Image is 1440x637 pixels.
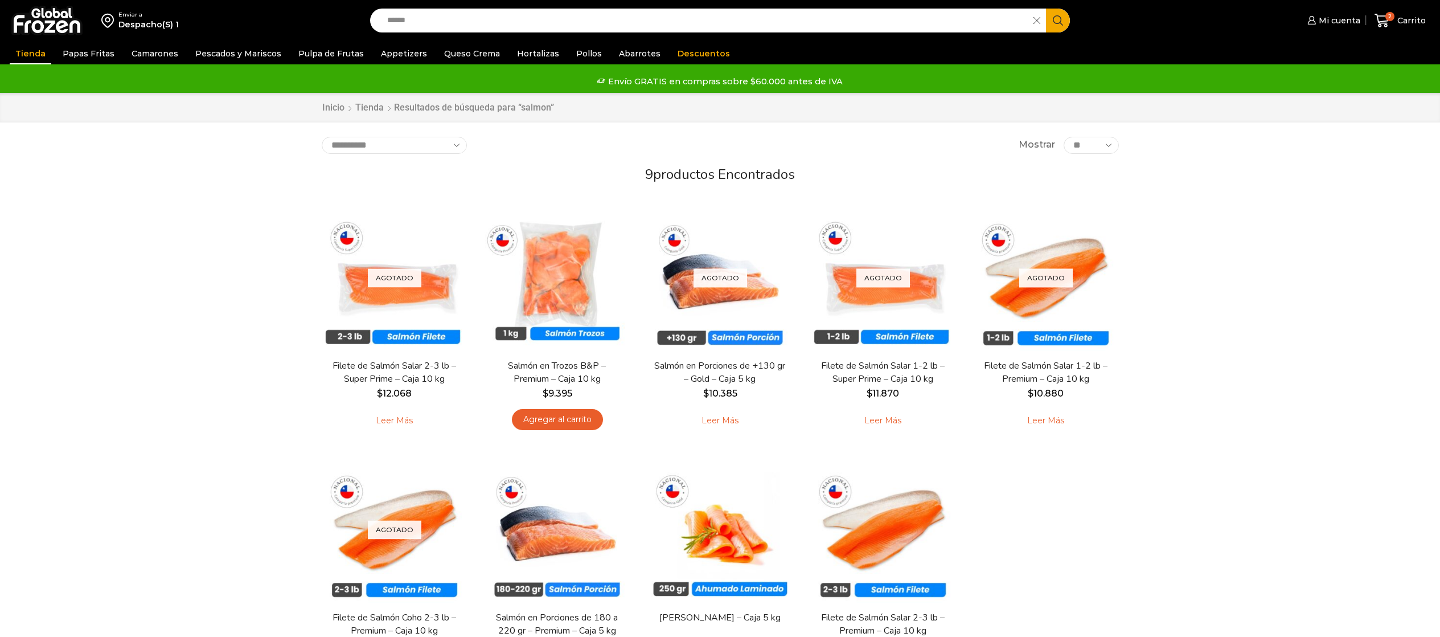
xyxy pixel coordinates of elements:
[118,11,179,19] div: Enviar a
[703,388,709,399] span: $
[613,43,666,64] a: Abarrotes
[293,43,370,64] a: Pulpa de Frutas
[101,11,118,30] img: address-field-icon.svg
[684,409,756,433] a: Leé más sobre “Salmón en Porciones de +130 gr - Gold - Caja 5 kg”
[118,19,179,30] div: Despacho(S) 1
[1010,409,1082,433] a: Leé más sobre “Filete de Salmón Salar 1-2 lb – Premium - Caja 10 kg”
[867,388,872,399] span: $
[57,43,120,64] a: Papas Fritas
[653,165,795,183] span: productos encontrados
[512,409,603,430] a: Agregar al carrito: “Salmón en Trozos B&P - Premium – Caja 10 kg”
[672,43,736,64] a: Descuentos
[511,43,565,64] a: Hortalizas
[571,43,608,64] a: Pollos
[703,388,737,399] bdi: 10.385
[491,360,622,386] a: Salmón en Trozos B&P – Premium – Caja 10 kg
[1385,12,1394,21] span: 2
[980,360,1111,386] a: Filete de Salmón Salar 1-2 lb – Premium – Caja 10 kg
[654,360,785,386] a: Salmón en Porciones de +130 gr – Gold – Caja 5 kg
[654,611,785,624] a: [PERSON_NAME] – Caja 5 kg
[394,102,554,113] h1: Resultados de búsqueda para “salmon”
[438,43,506,64] a: Queso Crema
[1019,138,1055,152] span: Mostrar
[645,165,653,183] span: 9
[817,360,948,386] a: Filete de Salmón Salar 1-2 lb – Super Prime – Caja 10 kg
[694,268,747,287] p: Agotado
[329,360,460,386] a: Filete de Salmón Salar 2-3 lb – Super Prime – Caja 10 kg
[543,388,548,399] span: $
[126,43,184,64] a: Camarones
[358,409,430,433] a: Leé más sobre “Filete de Salmón Salar 2-3 lb - Super Prime - Caja 10 kg”
[322,137,467,154] select: Pedido de la tienda
[377,388,383,399] span: $
[377,388,412,399] bdi: 12.068
[856,268,910,287] p: Agotado
[1372,7,1429,34] a: 2 Carrito
[847,409,919,433] a: Leé más sobre “Filete de Salmón Salar 1-2 lb - Super Prime - Caja 10 kg”
[375,43,433,64] a: Appetizers
[1028,388,1033,399] span: $
[355,101,384,115] a: Tienda
[322,101,554,115] nav: Breadcrumb
[1019,268,1073,287] p: Agotado
[1394,15,1426,26] span: Carrito
[322,101,345,115] a: Inicio
[1304,9,1360,32] a: Mi cuenta
[10,43,51,64] a: Tienda
[1028,388,1064,399] bdi: 10.880
[867,388,899,399] bdi: 11.870
[543,388,572,399] bdi: 9.395
[190,43,287,64] a: Pescados y Mariscos
[368,520,421,539] p: Agotado
[1316,15,1360,26] span: Mi cuenta
[1046,9,1070,32] button: Search button
[368,268,421,287] p: Agotado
